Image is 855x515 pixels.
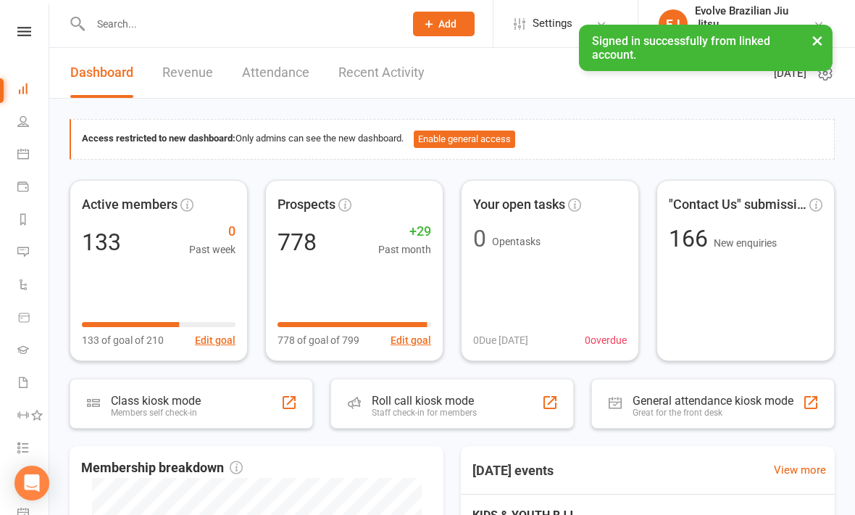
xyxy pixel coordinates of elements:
[414,131,515,148] button: Enable general access
[278,332,359,348] span: 778 of goal of 799
[633,408,793,418] div: Great for the front desk
[278,194,335,215] span: Prospects
[14,466,49,500] div: Open Intercom Messenger
[669,194,806,215] span: "Contact Us" submissions
[17,74,50,107] a: Dashboard
[378,221,431,242] span: +29
[372,408,477,418] div: Staff check-in for members
[17,302,50,335] a: Product Sales
[473,332,528,348] span: 0 Due [DATE]
[82,133,235,144] strong: Access restricted to new dashboard:
[492,236,541,247] span: Open tasks
[82,131,823,148] div: Only admins can see the new dashboard.
[413,12,475,36] button: Add
[278,231,317,254] div: 778
[82,194,178,215] span: Active members
[714,237,777,249] span: New enquiries
[585,332,627,348] span: 0 overdue
[372,394,477,408] div: Roll call kiosk mode
[195,332,235,348] button: Edit goal
[461,458,565,484] h3: [DATE] events
[659,9,688,38] div: EJ
[111,394,201,408] div: Class kiosk mode
[17,139,50,172] a: Calendar
[592,34,770,62] span: Signed in successfully from linked account.
[473,194,565,215] span: Your open tasks
[111,408,201,418] div: Members self check-in
[17,172,50,205] a: Payments
[189,221,235,242] span: 0
[669,225,714,252] span: 166
[695,4,813,30] div: Evolve Brazilian Jiu Jitsu
[533,7,572,40] span: Settings
[17,205,50,237] a: Reports
[86,14,394,34] input: Search...
[774,461,826,479] a: View more
[473,227,486,250] div: 0
[189,242,235,257] span: Past week
[391,332,431,348] button: Edit goal
[378,242,431,257] span: Past month
[633,394,793,408] div: General attendance kiosk mode
[17,107,50,139] a: People
[438,18,456,30] span: Add
[804,25,830,56] button: ×
[82,231,121,254] div: 133
[81,458,243,479] span: Membership breakdown
[82,332,164,348] span: 133 of goal of 210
